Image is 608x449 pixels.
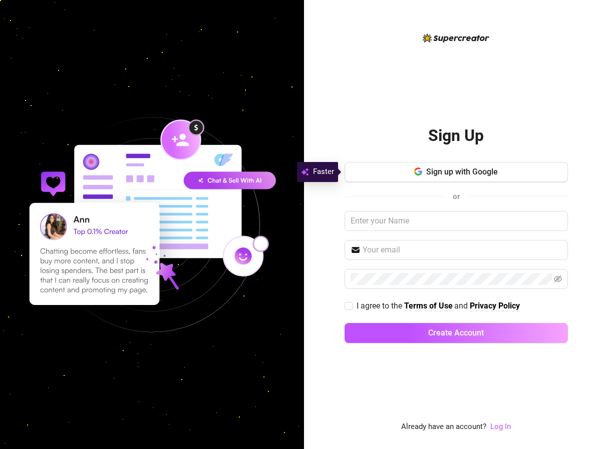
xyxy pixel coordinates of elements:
[363,244,562,256] input: Your email
[454,301,470,310] span: and
[401,421,486,433] span: Already have an account?
[345,211,568,231] input: Enter your Name
[423,33,489,42] img: logo-BBDzfeDw.svg
[470,301,520,310] strong: Privacy Policy
[345,323,568,343] button: Create Account
[404,301,453,310] strong: Terms of Use
[345,162,568,182] button: Sign up with Google
[490,422,511,431] a: Log In
[426,167,498,176] span: Sign up with Google
[404,301,453,311] a: Terms of Use
[301,166,309,178] img: svg%3e
[490,421,511,433] a: Log In
[313,166,334,178] span: Faster
[453,192,460,201] span: or
[554,275,562,283] span: eye-invisible
[470,301,520,311] a: Privacy Policy
[428,125,484,146] h2: Sign Up
[428,328,484,337] span: Create Account
[357,301,404,310] span: I agree to the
